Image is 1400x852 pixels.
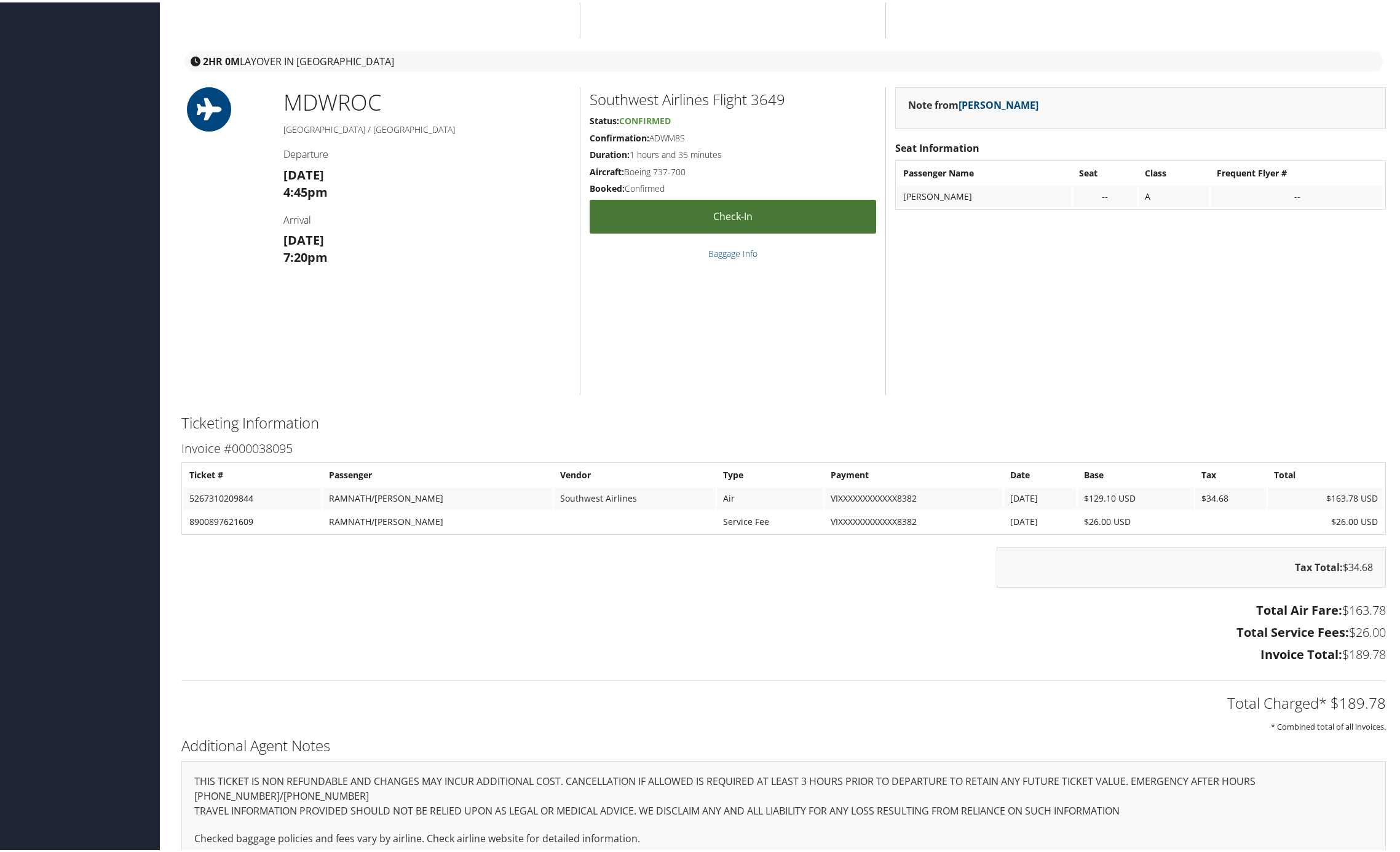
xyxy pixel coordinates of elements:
td: [DATE] [1004,508,1077,531]
strong: Note from [908,96,1038,109]
div: layover in [GEOGRAPHIC_DATA] [184,49,1383,69]
td: RAMNATH/[PERSON_NAME] [323,508,553,531]
td: [PERSON_NAME] [897,183,1072,205]
h4: Departure [283,145,571,159]
strong: [DATE] [283,164,324,181]
th: Date [1004,462,1077,484]
p: Checked baggage policies and fees vary by airline. Check airline website for detailed information. [194,829,1373,845]
th: Frequent Flyer # [1211,160,1384,182]
h2: Total Charged* $189.78 [181,690,1386,711]
td: Southwest Airlines [554,485,716,507]
th: Payment [825,462,1003,484]
div: -- [1079,189,1131,200]
td: $163.78 USD [1268,485,1384,507]
strong: Status: [590,112,619,124]
td: A [1139,183,1210,205]
strong: 7:20pm [283,247,328,263]
strong: Duration: [590,146,630,158]
h5: ADWM8S [590,130,876,142]
th: Type [717,462,823,484]
h3: Invoice #000038095 [181,438,1386,455]
td: $129.10 USD [1078,485,1194,507]
div: $34.68 [997,545,1386,585]
h3: $189.78 [181,644,1386,661]
td: RAMNATH/[PERSON_NAME] [323,485,553,507]
strong: [DATE] [283,229,324,246]
h2: Southwest Airlines Flight 3649 [590,87,876,108]
small: * Combined total of all invoices. [1271,719,1386,730]
a: Check-in [590,197,876,231]
strong: Total Service Fees: [1236,621,1349,638]
td: $26.00 USD [1078,508,1194,531]
h2: Additional Agent Notes [181,733,1386,754]
h1: MDW ROC [283,85,571,116]
p: TRAVEL INFORMATION PROVIDED SHOULD NOT BE RELIED UPON AS LEGAL OR MEDICAL ADVICE. WE DISCLAIM ANY... [194,801,1373,817]
span: Confirmed [619,112,671,124]
strong: Seat Information [895,139,979,152]
th: Ticket # [183,462,322,484]
a: Baggage Info [708,245,757,257]
td: Air [717,485,823,507]
td: $26.00 USD [1268,508,1384,531]
th: Base [1078,462,1194,484]
th: Passenger [323,462,553,484]
div: -- [1217,189,1378,200]
h5: Confirmed [590,180,876,192]
h5: Boeing 737-700 [590,164,876,176]
strong: Booked: [590,180,625,192]
a: [PERSON_NAME] [959,96,1038,109]
h4: Arrival [283,211,571,224]
strong: Tax Total: [1295,558,1343,572]
td: 8900897621609 [183,508,322,531]
td: 5267310209844 [183,485,322,507]
th: Total [1268,462,1384,484]
td: [DATE] [1004,485,1077,507]
strong: Invoice Total: [1260,644,1342,660]
td: $34.68 [1195,485,1267,507]
th: Seat [1073,160,1137,182]
strong: 4:45pm [283,181,328,198]
strong: 2HR 0M [203,52,240,66]
td: VIXXXXXXXXXXXX8382 [825,508,1003,531]
th: Tax [1195,462,1267,484]
strong: Aircraft: [590,164,624,175]
h3: $26.00 [181,621,1386,639]
h5: [GEOGRAPHIC_DATA] / [GEOGRAPHIC_DATA] [283,121,571,133]
strong: Total Air Fare: [1256,599,1342,616]
h3: $163.78 [181,599,1386,617]
th: Passenger Name [897,160,1072,182]
th: Vendor [554,462,716,484]
td: Service Fee [717,508,823,531]
strong: Confirmation: [590,130,649,141]
th: Class [1139,160,1210,182]
td: VIXXXXXXXXXXXX8382 [825,485,1003,507]
h5: 1 hours and 35 minutes [590,146,876,159]
h2: Ticketing Information [181,410,1386,431]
